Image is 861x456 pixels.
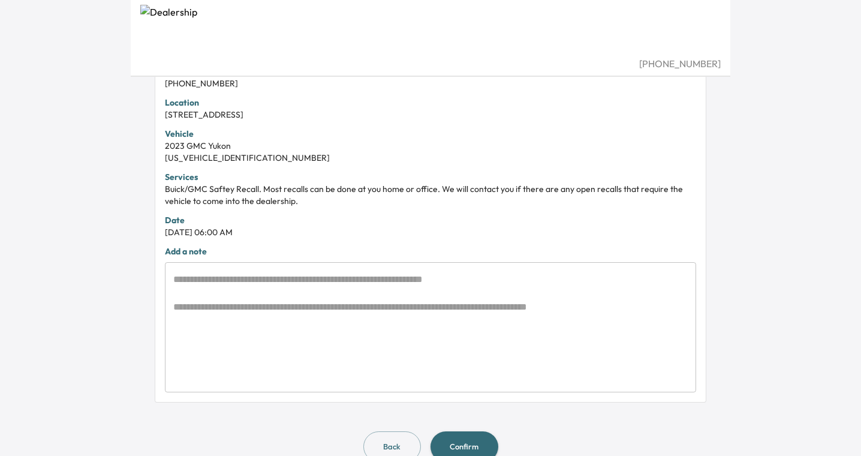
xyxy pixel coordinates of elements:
img: Dealership [140,5,721,56]
strong: Add a note [165,246,207,257]
strong: Services [165,172,198,182]
strong: Date [165,215,185,226]
div: 2023 GMC Yukon [165,140,696,152]
div: [PHONE_NUMBER] [165,77,696,89]
div: [PHONE_NUMBER] [140,56,721,71]
div: [STREET_ADDRESS] [165,109,696,121]
strong: Location [165,97,199,108]
div: [DATE] 06:00 AM [165,226,696,238]
div: [US_VEHICLE_IDENTIFICATION_NUMBER] [165,152,696,164]
strong: Vehicle [165,128,194,139]
div: Buick/GMC Saftey Recall. Most recalls can be done at you home or office. We will contact you if t... [165,183,696,207]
